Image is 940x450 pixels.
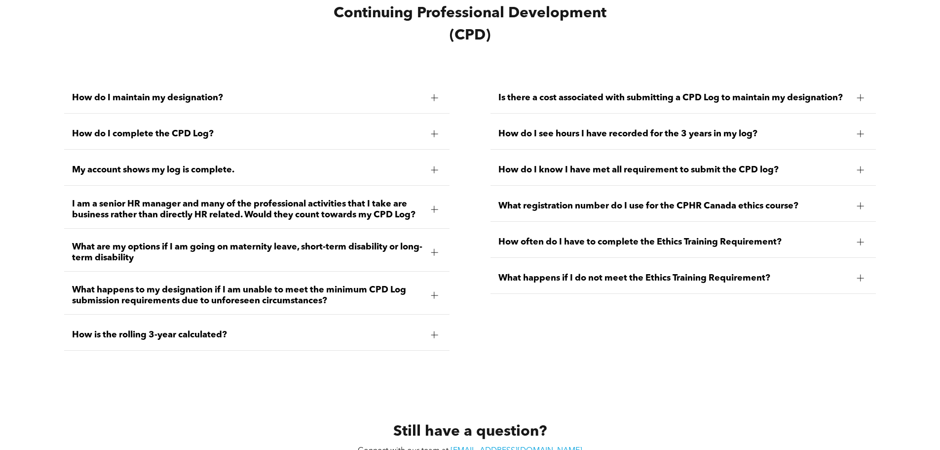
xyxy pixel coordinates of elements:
span: Continuing Professional Development (CPD) [334,6,606,43]
span: How do I complete the CPD Log? [72,128,423,139]
span: What registration number do I use for the CPHR Canada ethics course? [498,201,849,211]
span: I am a senior HR manager and many of the professional activities that I take are business rather ... [72,199,423,220]
span: What happens if I do not meet the Ethics Training Requirement? [498,273,849,284]
span: How do I maintain my designation? [72,92,423,103]
span: How do I see hours I have recorded for the 3 years in my log? [498,128,849,139]
span: How often do I have to complete the Ethics Training Requirement? [498,237,849,247]
span: My account shows my log is complete. [72,164,423,175]
span: Is there a cost associated with submitting a CPD Log to maintain my designation? [498,92,849,103]
span: Still have a question? [393,424,547,439]
span: What are my options if I am going on maternity leave, short-term disability or long-term disability [72,242,423,263]
span: How is the rolling 3-year calculated? [72,329,423,340]
span: What happens to my designation if I am unable to meet the minimum CPD Log submission requirements... [72,285,423,306]
span: How do I know I have met all requirement to submit the CPD log? [498,164,849,175]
